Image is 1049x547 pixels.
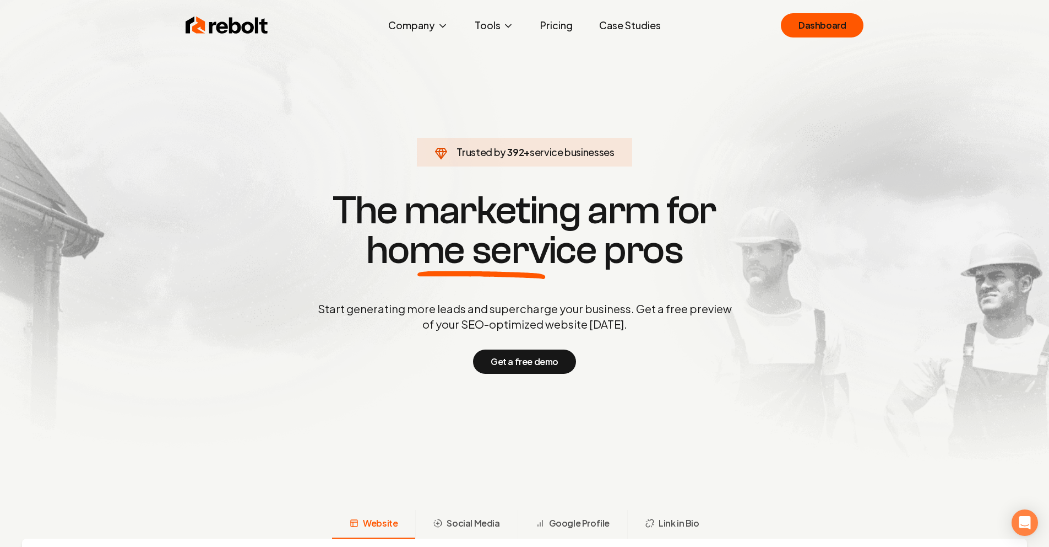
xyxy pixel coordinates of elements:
span: Link in Bio [659,517,699,530]
a: Pricing [531,14,581,36]
a: Case Studies [590,14,670,36]
span: Trusted by [456,146,506,158]
span: 392 [507,144,524,160]
button: Social Media [415,510,517,539]
span: + [524,146,530,158]
button: Tools [466,14,523,36]
span: home service [366,230,597,270]
button: Google Profile [518,510,627,539]
span: Website [363,517,398,530]
span: Social Media [447,517,499,530]
span: Google Profile [549,517,610,530]
button: Company [379,14,457,36]
div: Open Intercom Messenger [1012,510,1038,536]
button: Link in Bio [627,510,717,539]
span: service businesses [530,146,615,158]
h1: The marketing arm for pros [260,191,789,270]
p: Start generating more leads and supercharge your business. Get a free preview of your SEO-optimiz... [316,301,734,332]
button: Website [332,510,415,539]
img: Rebolt Logo [186,14,268,36]
a: Dashboard [781,13,863,37]
button: Get a free demo [473,350,576,374]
